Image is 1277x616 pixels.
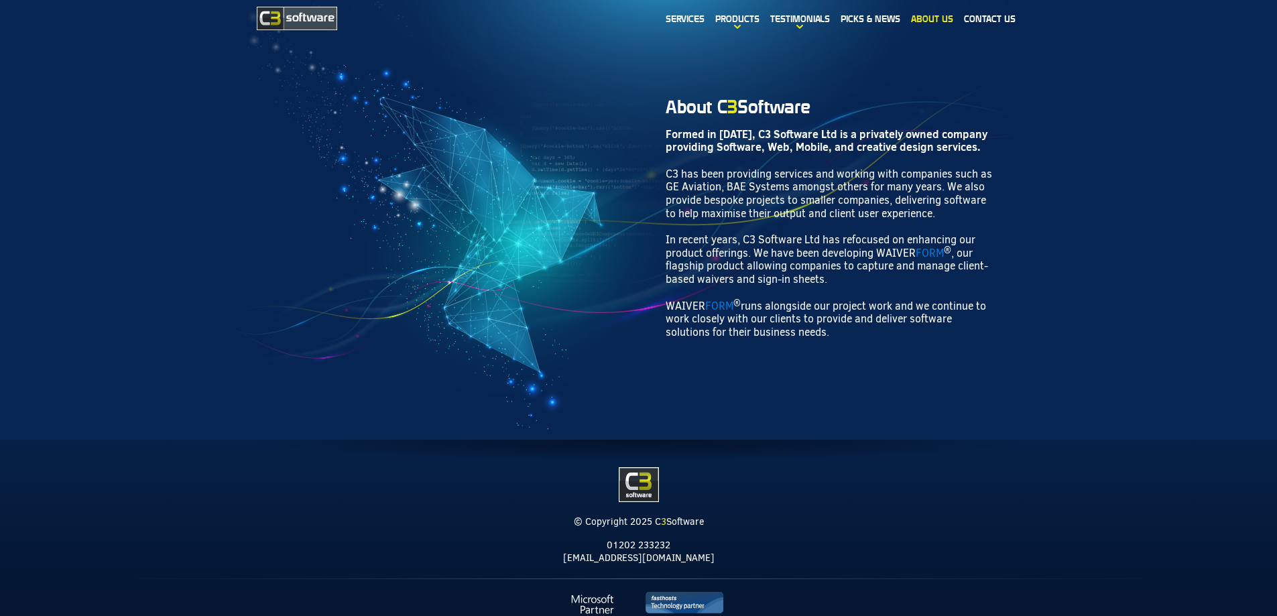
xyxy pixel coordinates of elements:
[666,233,994,286] p: In recent years, C3 Software Ltd has refocused on enhancing our product offerings. We have been d...
[959,3,1021,34] a: Contact Us
[916,246,944,260] span: FORM
[733,298,741,308] sup: ®
[705,299,733,313] span: FORM
[765,3,835,34] a: Testimonials
[661,515,666,528] span: 3
[906,3,959,34] a: About us
[835,3,906,34] a: Picks & News
[607,539,670,552] a: 01202 233232
[666,99,994,115] h3: About C Software
[646,592,724,613] img: Fasthosts Technology Partner
[619,467,659,502] img: C3 Software
[710,3,765,34] a: Products
[727,97,737,117] span: 3
[257,515,1021,529] div: © Copyright 2025 C Software
[257,7,337,30] img: C3 Software
[666,300,994,339] p: WAIVER runs alongside our project work and we continue to work closely with our clients to provid...
[562,593,624,616] img: Microsoft Partner
[563,552,715,564] a: [EMAIL_ADDRESS][DOMAIN_NAME]
[666,127,987,155] strong: Formed in [DATE], C3 Software Ltd is a privately owned company providing Software, Web, Mobile, a...
[666,168,994,220] p: C3 has been providing services and working with companies such as GE Aviation, BAE Systems amongs...
[944,245,951,255] sup: ®
[660,3,710,34] a: Services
